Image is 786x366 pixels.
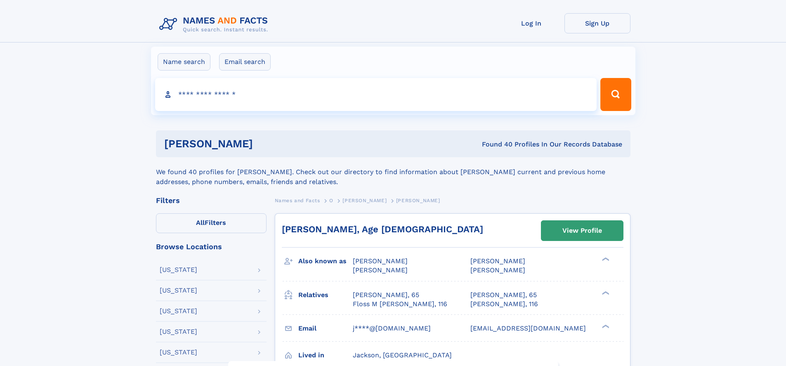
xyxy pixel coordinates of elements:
[353,290,419,300] a: [PERSON_NAME], 65
[470,266,525,274] span: [PERSON_NAME]
[160,308,197,314] div: [US_STATE]
[160,328,197,335] div: [US_STATE]
[156,213,267,233] label: Filters
[196,219,205,227] span: All
[160,349,197,356] div: [US_STATE]
[353,266,408,274] span: [PERSON_NAME]
[282,224,483,234] a: [PERSON_NAME], Age [DEMOGRAPHIC_DATA]
[298,288,353,302] h3: Relatives
[600,78,631,111] button: Search Button
[342,198,387,203] span: [PERSON_NAME]
[396,198,440,203] span: [PERSON_NAME]
[541,221,623,241] a: View Profile
[298,321,353,335] h3: Email
[470,290,537,300] a: [PERSON_NAME], 65
[353,300,447,309] a: Floss M [PERSON_NAME], 116
[353,257,408,265] span: [PERSON_NAME]
[156,157,630,187] div: We found 40 profiles for [PERSON_NAME]. Check out our directory to find information about [PERSON...
[298,348,353,362] h3: Lived in
[600,257,610,262] div: ❯
[156,243,267,250] div: Browse Locations
[600,323,610,329] div: ❯
[353,351,452,359] span: Jackson, [GEOGRAPHIC_DATA]
[564,13,630,33] a: Sign Up
[470,324,586,332] span: [EMAIL_ADDRESS][DOMAIN_NAME]
[329,195,333,205] a: O
[298,254,353,268] h3: Also known as
[367,140,622,149] div: Found 40 Profiles In Our Records Database
[498,13,564,33] a: Log In
[160,267,197,273] div: [US_STATE]
[470,300,538,309] a: [PERSON_NAME], 116
[562,221,602,240] div: View Profile
[342,195,387,205] a: [PERSON_NAME]
[160,287,197,294] div: [US_STATE]
[470,257,525,265] span: [PERSON_NAME]
[156,197,267,204] div: Filters
[158,53,210,71] label: Name search
[156,13,275,35] img: Logo Names and Facts
[164,139,368,149] h1: [PERSON_NAME]
[600,290,610,295] div: ❯
[275,195,320,205] a: Names and Facts
[219,53,271,71] label: Email search
[155,78,597,111] input: search input
[329,198,333,203] span: O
